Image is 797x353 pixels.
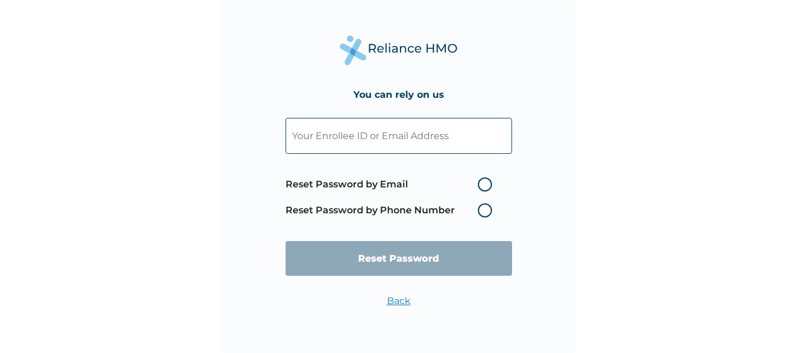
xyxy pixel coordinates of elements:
[286,177,498,192] label: Reset Password by Email
[286,203,498,217] label: Reset Password by Phone Number
[353,89,444,100] h4: You can rely on us
[286,118,512,154] input: Your Enrollee ID or Email Address
[286,241,512,276] input: Reset Password
[286,171,498,223] span: Password reset method
[340,35,458,65] img: Reliance Health's Logo
[387,295,411,306] a: Back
